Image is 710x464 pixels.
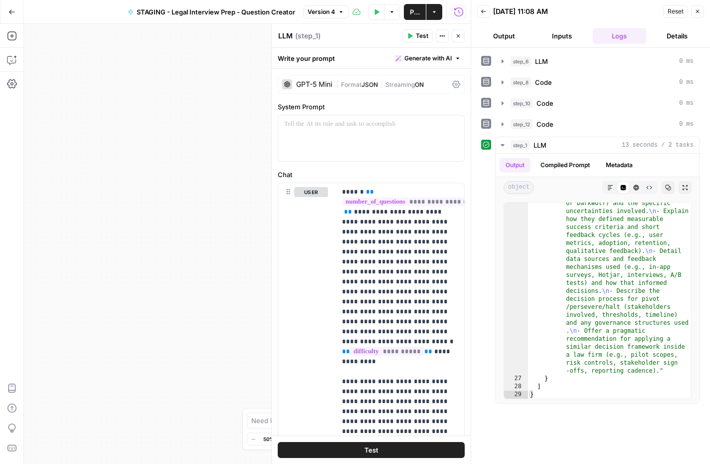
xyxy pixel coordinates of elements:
button: Reset [663,5,688,18]
button: 0 ms [496,95,700,111]
span: 0 ms [679,120,694,129]
span: step_10 [511,98,532,108]
span: step_12 [511,119,532,129]
span: object [504,181,534,194]
label: System Prompt [278,102,465,112]
span: step_1 [511,140,530,150]
span: 0 ms [679,57,694,66]
span: Test [364,445,378,455]
span: step_8 [511,77,531,87]
textarea: LLM [278,31,293,41]
span: Reset [668,7,684,16]
span: Generate with AI [404,54,452,63]
span: Format [341,81,361,88]
button: 0 ms [496,74,700,90]
span: ( step_1 ) [295,31,321,41]
span: ON [415,81,424,88]
button: Metadata [600,158,639,173]
span: STAGING - Legal Interview Prep - Question Creator [137,7,295,17]
button: Compiled Prompt [534,158,596,173]
span: Test [416,31,428,40]
button: STAGING - Legal Interview Prep - Question Creator [122,4,301,20]
span: 13 seconds / 2 tasks [622,141,694,150]
div: 27 [504,375,528,383]
button: 13 seconds / 2 tasks [496,137,700,153]
span: LLM [533,140,546,150]
span: step_6 [511,56,531,66]
div: GPT-5 Mini [296,81,332,88]
span: | [336,79,341,89]
span: 0 ms [679,78,694,87]
button: Output [500,158,531,173]
span: 0 ms [679,99,694,108]
span: Version 4 [308,7,335,16]
span: Code [536,119,553,129]
span: 50% [263,435,274,443]
span: Code [536,98,553,108]
div: 29 [504,391,528,399]
span: Streaming [385,81,415,88]
div: Write your prompt [272,48,471,68]
div: 28 [504,383,528,391]
button: Version 4 [303,5,349,18]
button: 0 ms [496,116,700,132]
span: Code [535,77,552,87]
button: Output [477,28,531,44]
button: Inputs [535,28,589,44]
button: Publish [404,4,426,20]
span: JSON [361,81,378,88]
div: 13 seconds / 2 tasks [496,154,700,403]
label: Chat [278,170,465,180]
button: user [294,187,328,197]
span: LLM [535,56,548,66]
span: Publish [410,7,420,17]
button: Logs [593,28,647,44]
button: Test [402,29,433,42]
span: | [378,79,385,89]
button: 0 ms [496,53,700,69]
button: Generate with AI [391,52,465,65]
button: Test [278,442,465,458]
button: Details [650,28,704,44]
div: 26 [504,175,528,375]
